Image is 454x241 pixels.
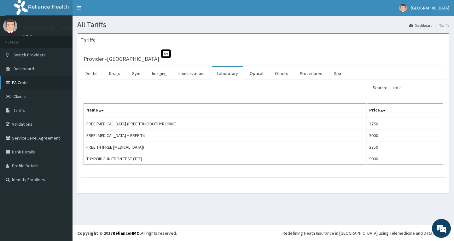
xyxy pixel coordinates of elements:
[367,104,443,118] th: Price
[84,153,367,165] td: THYROID FUNCTION TEST (TFT)
[104,67,125,80] a: Drugs
[84,130,367,141] td: FREE [MEDICAL_DATA] + FREE T4
[22,34,37,39] a: Online
[37,79,87,143] span: We're online!
[33,35,106,43] div: Chat with us now
[12,32,26,47] img: d_794563401_company_1708531726252_794563401
[14,52,46,58] span: Switch Providers
[84,104,367,118] th: Name
[14,66,34,72] span: Dashboard
[22,26,74,31] p: [GEOGRAPHIC_DATA]
[147,67,172,80] a: Imaging
[3,172,120,194] textarea: Type your message and hit 'Enter'
[245,67,268,80] a: Optical
[80,37,95,43] h3: Tariffs
[212,67,243,80] a: Laboratory
[367,118,443,130] td: 3750
[399,4,407,12] img: User Image
[84,118,367,130] td: FREE [MEDICAL_DATA] (FREE TRI-IODOTHYRONINE
[329,67,346,80] a: Spa
[373,83,443,92] label: Search:
[73,225,454,241] footer: All rights reserved.
[295,67,327,80] a: Procedures
[77,20,449,29] h1: All Tariffs
[161,49,171,58] span: St
[3,19,17,33] img: User Image
[270,67,293,80] a: Others
[84,56,159,62] h3: Provider - [GEOGRAPHIC_DATA]
[282,230,449,236] div: Redefining Heath Insurance in [GEOGRAPHIC_DATA] using Telemedicine and Data Science!
[14,107,25,113] span: Tariffs
[367,141,443,153] td: 3750
[127,67,145,80] a: Gym
[173,67,211,80] a: Immunizations
[433,23,449,28] li: Tariffs
[367,153,443,165] td: 9000
[103,3,119,18] div: Minimize live chat window
[80,67,102,80] a: Dental
[77,230,141,236] strong: Copyright © 2017 .
[409,23,433,28] a: Dashboard
[84,141,367,153] td: FREE T4 (FREE [MEDICAL_DATA])
[367,130,443,141] td: 9000
[389,83,443,92] input: Search:
[113,230,140,236] a: RelianceHMO
[411,5,449,11] span: [GEOGRAPHIC_DATA]
[14,94,26,99] span: Claims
